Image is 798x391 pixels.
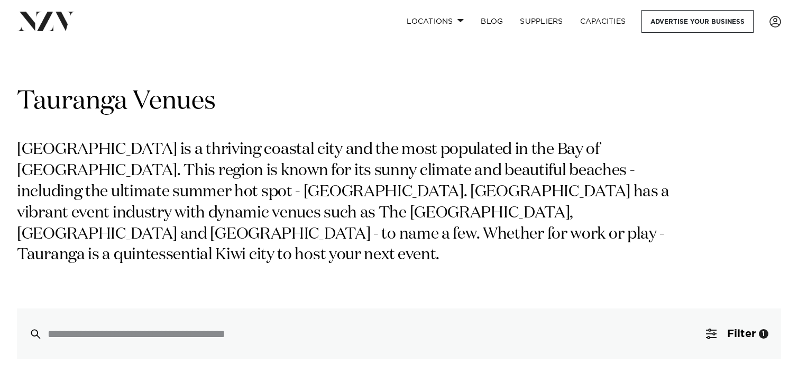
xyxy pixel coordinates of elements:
a: SUPPLIERS [511,10,571,33]
h1: Tauranga Venues [17,85,781,119]
img: nzv-logo.png [17,12,75,31]
span: Filter [727,329,756,339]
div: 1 [759,329,768,339]
a: Capacities [572,10,635,33]
button: Filter1 [693,308,781,359]
p: [GEOGRAPHIC_DATA] is a thriving coastal city and the most populated in the Bay of [GEOGRAPHIC_DAT... [17,140,671,266]
a: Advertise your business [641,10,754,33]
a: Locations [398,10,472,33]
a: BLOG [472,10,511,33]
